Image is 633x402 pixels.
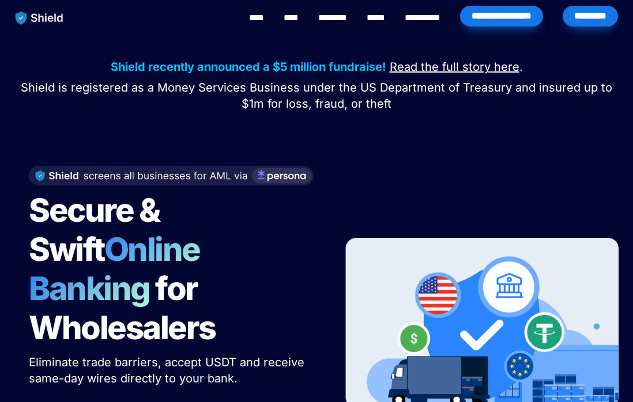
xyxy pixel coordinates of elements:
span: . [519,60,523,74]
a: Read the full story [390,62,491,73]
u: Read the full story [390,60,491,74]
span: Eliminate trade barriers, accept USDT and receive same-day wires directly to your bank. [29,355,308,385]
a: here [494,62,519,73]
strong: Shield recently announced a $5 million fundraise! [111,60,386,74]
span: Secure & Swift [29,191,165,269]
img: website logo [10,6,69,30]
span: for Wholesalers [29,269,216,347]
span: Shield is registered as a Money Services Business under the US Department of Treasury and insured... [21,81,616,111]
u: here [494,60,519,74]
span: Online Banking [29,230,212,308]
